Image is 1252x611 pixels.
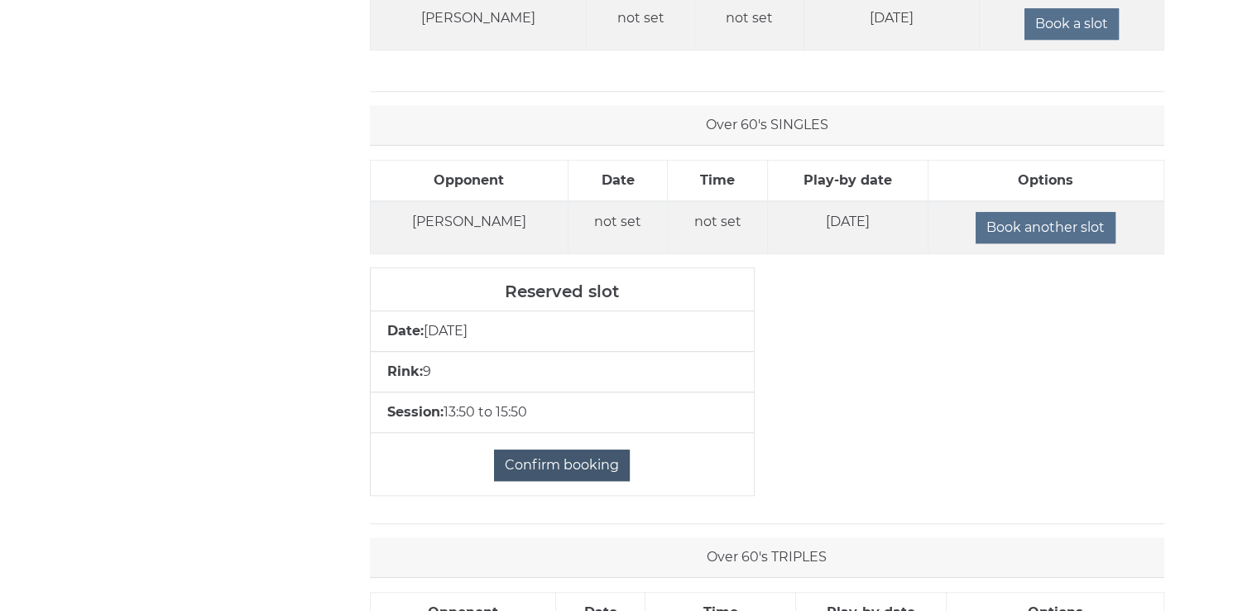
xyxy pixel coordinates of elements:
[668,161,767,202] th: Time
[1024,8,1119,40] input: Book a slot
[568,161,667,202] th: Date
[370,537,1164,578] div: Over 60's TRIPLES
[387,323,424,339] span: Date:
[387,404,444,420] span: Session:
[371,310,754,352] li: [DATE]
[767,161,928,202] th: Play-by date
[371,282,754,301] h5: Reserved slot
[371,351,754,392] li: 9
[371,392,754,433] li: 13:50 to 15:50
[387,363,423,379] span: Rink:
[370,105,1164,146] div: Over 60's SINGLES
[370,201,568,254] td: [PERSON_NAME]
[976,212,1115,243] input: Book another slot
[928,161,1163,202] th: Options
[568,201,667,254] td: not set
[494,450,630,481] input: Confirm booking
[767,201,928,254] td: [DATE]
[668,201,767,254] td: not set
[370,161,568,202] th: Opponent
